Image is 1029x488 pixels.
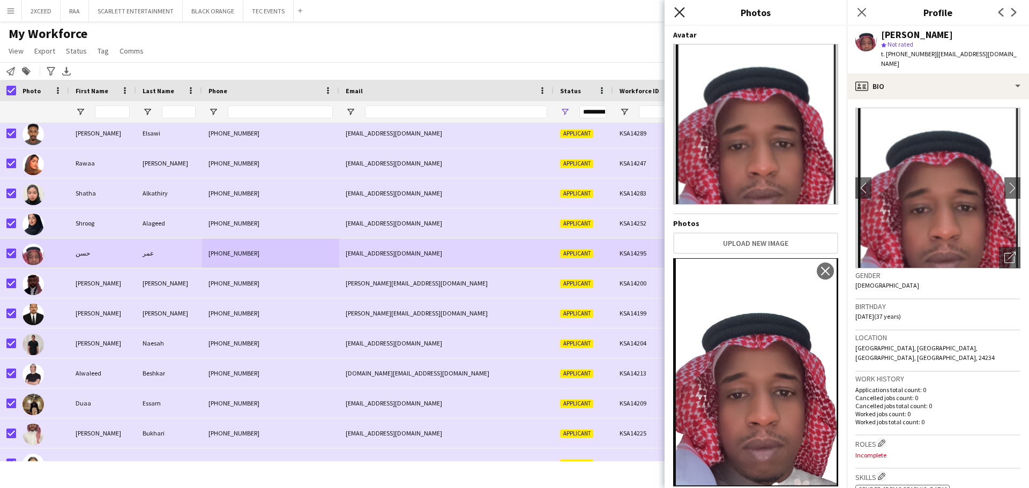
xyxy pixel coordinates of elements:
div: KSA14252 [613,208,686,238]
img: Shatha Alkathiry [23,184,44,205]
img: Crew photo 1115203 [673,258,838,486]
div: Alwaleed [69,358,136,388]
button: Open Filter Menu [76,107,85,117]
div: [PERSON_NAME] [69,328,136,358]
div: [PHONE_NUMBER] [202,178,339,208]
button: Open Filter Menu [346,107,355,117]
span: Applicant [560,400,593,408]
button: Open Filter Menu [560,107,570,117]
img: Crew avatar or photo [855,108,1020,268]
img: حسن عمر [23,244,44,265]
span: Applicant [560,160,593,168]
div: [PHONE_NUMBER] [202,118,339,148]
h3: Work history [855,374,1020,384]
div: KSA14283 [613,178,686,208]
div: عمر [136,238,202,268]
div: [DOMAIN_NAME][EMAIL_ADDRESS][DOMAIN_NAME] [339,358,554,388]
div: [PERSON_NAME][EMAIL_ADDRESS][DOMAIN_NAME] [339,268,554,298]
h3: Birthday [855,302,1020,311]
input: Workforce ID Filter Input [639,106,680,118]
span: Applicant [560,190,593,198]
input: First Name Filter Input [95,106,130,118]
div: [PERSON_NAME] [881,30,953,40]
span: Applicant [560,370,593,378]
span: Applicant [560,460,593,468]
img: Abdulrahman Taj elsir [23,304,44,325]
img: Duaa Essam [23,394,44,415]
img: Crew avatar [673,44,838,205]
div: [EMAIL_ADDRESS][DOMAIN_NAME] [339,118,554,148]
span: [DATE] (37 years) [855,312,901,320]
div: KSA14200 [613,268,686,298]
input: Email Filter Input [365,106,547,118]
p: Worked jobs count: 0 [855,410,1020,418]
span: | [EMAIL_ADDRESS][DOMAIN_NAME] [881,50,1017,67]
div: [EMAIL_ADDRESS][DOMAIN_NAME] [339,328,554,358]
div: [PERSON_NAME] [136,298,202,328]
div: [PHONE_NUMBER] [202,358,339,388]
button: SCARLETT ENTERTAINMENT [89,1,183,21]
span: Last Name [143,87,174,95]
span: Email [346,87,363,95]
div: KSA14247 [613,148,686,178]
div: KSA14204 [613,328,686,358]
div: KSA14215 [613,448,686,478]
div: [EMAIL_ADDRESS][DOMAIN_NAME] [339,178,554,208]
div: Duaa [69,388,136,418]
a: View [4,44,28,58]
div: Beshkar [136,358,202,388]
p: Applications total count: 0 [855,386,1020,394]
button: TEC EVENTS [243,1,294,21]
span: [DEMOGRAPHIC_DATA] [855,281,919,289]
span: Applicant [560,280,593,288]
div: Shroog [69,208,136,238]
div: [PERSON_NAME] [136,148,202,178]
div: Alageed [136,208,202,238]
app-action-btn: Add to tag [20,65,33,78]
span: Status [560,87,581,95]
div: [PHONE_NUMBER] [202,328,339,358]
a: Export [30,44,59,58]
input: Phone Filter Input [228,106,333,118]
div: Open photos pop-in [999,247,1020,268]
div: [EMAIL_ADDRESS][DOMAIN_NAME] [339,238,554,268]
span: [GEOGRAPHIC_DATA], [GEOGRAPHIC_DATA], [GEOGRAPHIC_DATA], [GEOGRAPHIC_DATA], 24234 [855,344,995,362]
span: Phone [208,87,227,95]
div: [EMAIL_ADDRESS][DOMAIN_NAME] [339,448,554,478]
div: [PHONE_NUMBER] [202,268,339,298]
img: Mustafa Elsawi [23,124,44,145]
span: First Name [76,87,108,95]
div: [PHONE_NUMBER] [202,208,339,238]
h4: Photos [673,219,838,228]
div: Naesah [136,328,202,358]
div: [PHONE_NUMBER] [202,238,339,268]
img: Shroog Alageed [23,214,44,235]
img: Qamar Beshkar [23,454,44,475]
div: Shatha [69,178,136,208]
div: [PHONE_NUMBER] [202,418,339,448]
div: KSA14289 [613,118,686,148]
span: Applicant [560,220,593,228]
span: My Workforce [9,26,87,42]
app-action-btn: Export XLSX [60,65,73,78]
app-action-btn: Advanced filters [44,65,57,78]
div: [PERSON_NAME] [69,268,136,298]
span: Tag [98,46,109,56]
p: Cancelled jobs total count: 0 [855,402,1020,410]
div: [PHONE_NUMBER] [202,388,339,418]
span: Photo [23,87,41,95]
div: [EMAIL_ADDRESS][DOMAIN_NAME] [339,388,554,418]
p: Incomplete [855,451,1020,459]
div: [PERSON_NAME] [69,298,136,328]
h3: Roles [855,438,1020,449]
div: حسن [69,238,136,268]
div: [EMAIL_ADDRESS][DOMAIN_NAME] [339,208,554,238]
div: [PERSON_NAME][EMAIL_ADDRESS][DOMAIN_NAME] [339,298,554,328]
img: Rawaa Ali [23,154,44,175]
button: Open Filter Menu [620,107,629,117]
div: Alkathiry [136,178,202,208]
span: Export [34,46,55,56]
div: Beshkar [136,448,202,478]
img: Ahmad Naesah [23,334,44,355]
button: Upload new image [673,232,838,254]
